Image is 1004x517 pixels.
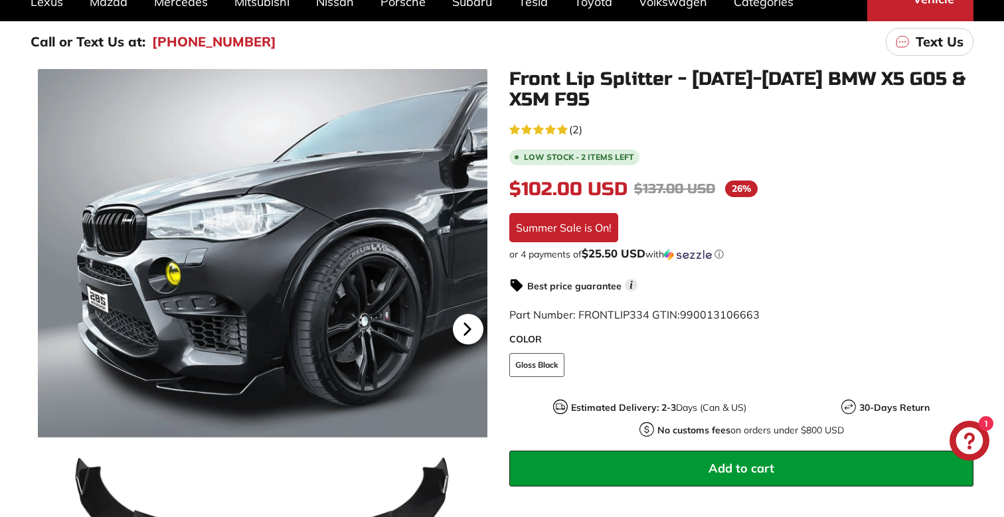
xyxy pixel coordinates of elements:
[657,424,730,436] strong: No customs fees
[509,248,973,261] div: or 4 payments of with
[152,32,276,52] a: [PHONE_NUMBER]
[916,32,963,52] p: Text Us
[509,69,973,110] h1: Front Lip Splitter - [DATE]-[DATE] BMW X5 G05 & X5M F95
[680,308,760,321] span: 990013106663
[31,32,145,52] p: Call or Text Us at:
[886,28,973,56] a: Text Us
[859,402,930,413] strong: 30-Days Return
[657,423,844,437] p: on orders under $800 USD
[569,121,582,137] span: (2)
[509,120,973,137] a: 5.0 rating (2 votes)
[946,421,993,464] inbox-online-store-chat: Shopify online store chat
[509,451,973,486] button: Add to cart
[509,213,618,242] div: Summer Sale is On!
[725,181,758,197] span: 26%
[509,308,760,321] span: Part Number: FRONTLIP334 GTIN:
[571,402,676,413] strong: Estimated Delivery: 2-3
[634,181,715,197] span: $137.00 USD
[709,461,774,476] span: Add to cart
[509,248,973,261] div: or 4 payments of$25.50 USDwithSezzle Click to learn more about Sezzle
[664,249,712,261] img: Sezzle
[625,279,637,291] span: i
[527,280,622,292] strong: Best price guarantee
[509,178,627,200] span: $102.00 USD
[509,332,973,346] label: COLOR
[582,246,645,260] span: $25.50 USD
[571,401,746,415] p: Days (Can & US)
[524,153,634,161] span: Low stock - 2 items left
